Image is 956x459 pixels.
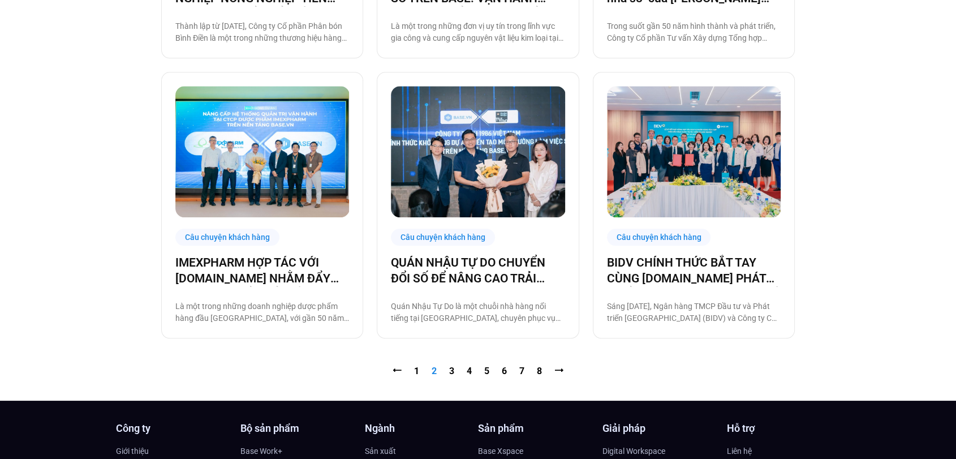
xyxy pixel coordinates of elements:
div: Câu chuyện khách hàng [607,229,711,246]
p: Sáng [DATE], Ngân hàng TMCP Đầu tư và Phát triển [GEOGRAPHIC_DATA] (BIDV) và Công ty Cổ phần Base... [607,301,781,324]
h4: Công ty [116,423,229,434]
a: ⭢ [554,366,563,376]
h4: Hỗ trợ [727,423,840,434]
h4: Sản phẩm [478,423,591,434]
p: Là một trong những doanh nghiệp dược phẩm hàng đầu [GEOGRAPHIC_DATA], với gần 50 năm phát triển b... [175,301,349,324]
a: 4 [467,366,472,376]
a: BIDV CHÍNH THỨC BẮT TAY CÙNG [DOMAIN_NAME] PHÁT TRIỂN GIẢI PHÁP TÀI CHÍNH SỐ TOÀN DIỆN CHO DOANH ... [607,255,781,286]
a: 1 [414,366,419,376]
p: Là một trong những đơn vị uy tín trong lĩnh vực gia công và cung cấp nguyên vật liệu kim loại tại... [391,20,565,44]
h4: Bộ sản phẩm [240,423,354,434]
a: IMEXPHARM HỢP TÁC VỚI [DOMAIN_NAME] NHẰM ĐẨY MẠNH CHUYỂN ĐỔI SỐ CHO VẬN HÀNH THÔNG MINH [175,255,349,286]
nav: Pagination [161,364,795,378]
a: 8 [537,366,542,376]
h4: Giải pháp [602,423,716,434]
p: Trong suốt gần 50 năm hình thành và phát triển, Công ty Cổ phần Tư vấn Xây dựng Tổng hợp (Nagecco... [607,20,781,44]
div: Câu chuyện khách hàng [391,229,495,246]
h4: Ngành [365,423,478,434]
a: 5 [484,366,489,376]
a: 7 [519,366,524,376]
p: Quán Nhậu Tự Do là một chuỗi nhà hàng nổi tiếng tại [GEOGRAPHIC_DATA], chuyên phục vụ các món nhậ... [391,301,565,324]
a: 3 [449,366,454,376]
span: 2 [432,366,437,376]
a: 6 [502,366,507,376]
p: Thành lập từ [DATE], Công ty Cổ phần Phân bón Bình Điền là một trong những thương hiệu hàng đầu c... [175,20,349,44]
a: QUÁN NHẬU TỰ DO CHUYỂN ĐỔI SỐ ĐỂ NÂNG CAO TRẢI NGHIỆM CHO 1000 NHÂN SỰ [391,255,565,286]
div: Câu chuyện khách hàng [175,229,279,246]
a: ⭠ [393,366,402,376]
